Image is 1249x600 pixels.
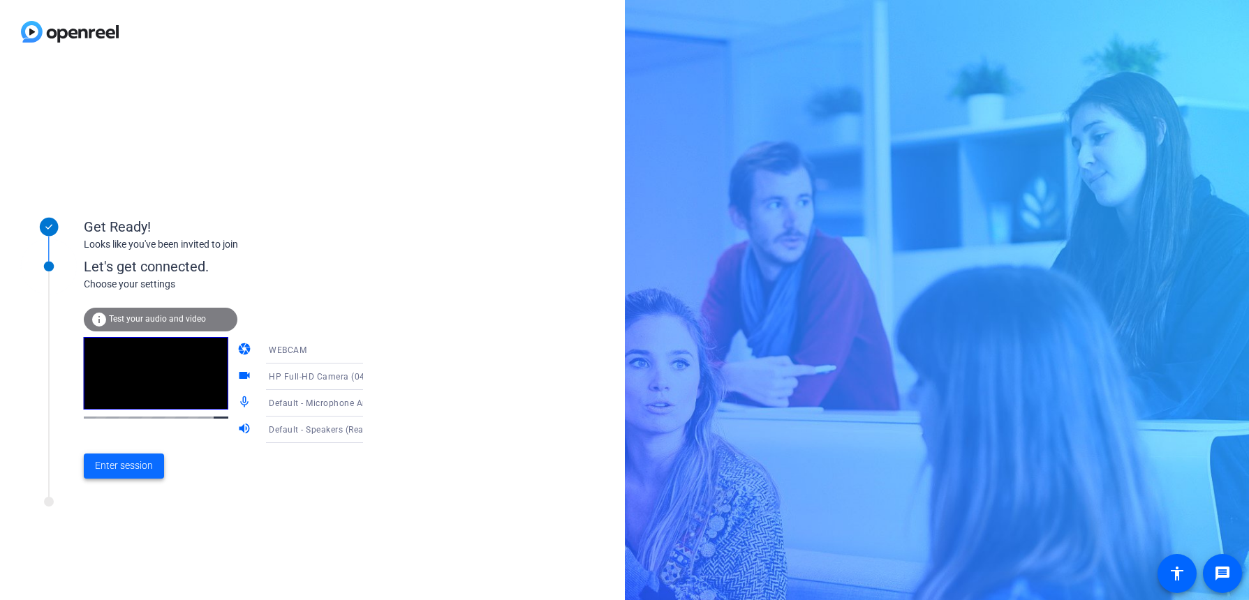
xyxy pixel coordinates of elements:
mat-icon: volume_up [237,421,254,438]
div: Choose your settings [84,277,392,292]
span: Enter session [95,458,153,473]
div: Let's get connected. [84,256,392,277]
mat-icon: info [91,311,108,328]
div: Get Ready! [84,216,363,237]
button: Enter session [84,453,164,479]
div: Looks like you've been invited to join [84,237,363,252]
span: HP Full-HD Camera (04f2:b671) [269,370,400,382]
span: Default - Speakers (Realtek(R) Audio) [269,423,420,435]
mat-icon: mic_none [237,395,254,412]
span: WEBCAM [269,345,306,355]
mat-icon: accessibility [1169,565,1185,582]
mat-icon: message [1214,565,1231,582]
span: Test your audio and video [109,314,206,324]
mat-icon: camera [237,342,254,359]
mat-icon: videocam [237,368,254,385]
span: Default - Microphone Array (Intel® Smart Sound Technology (Intel® SST)) [269,397,568,408]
